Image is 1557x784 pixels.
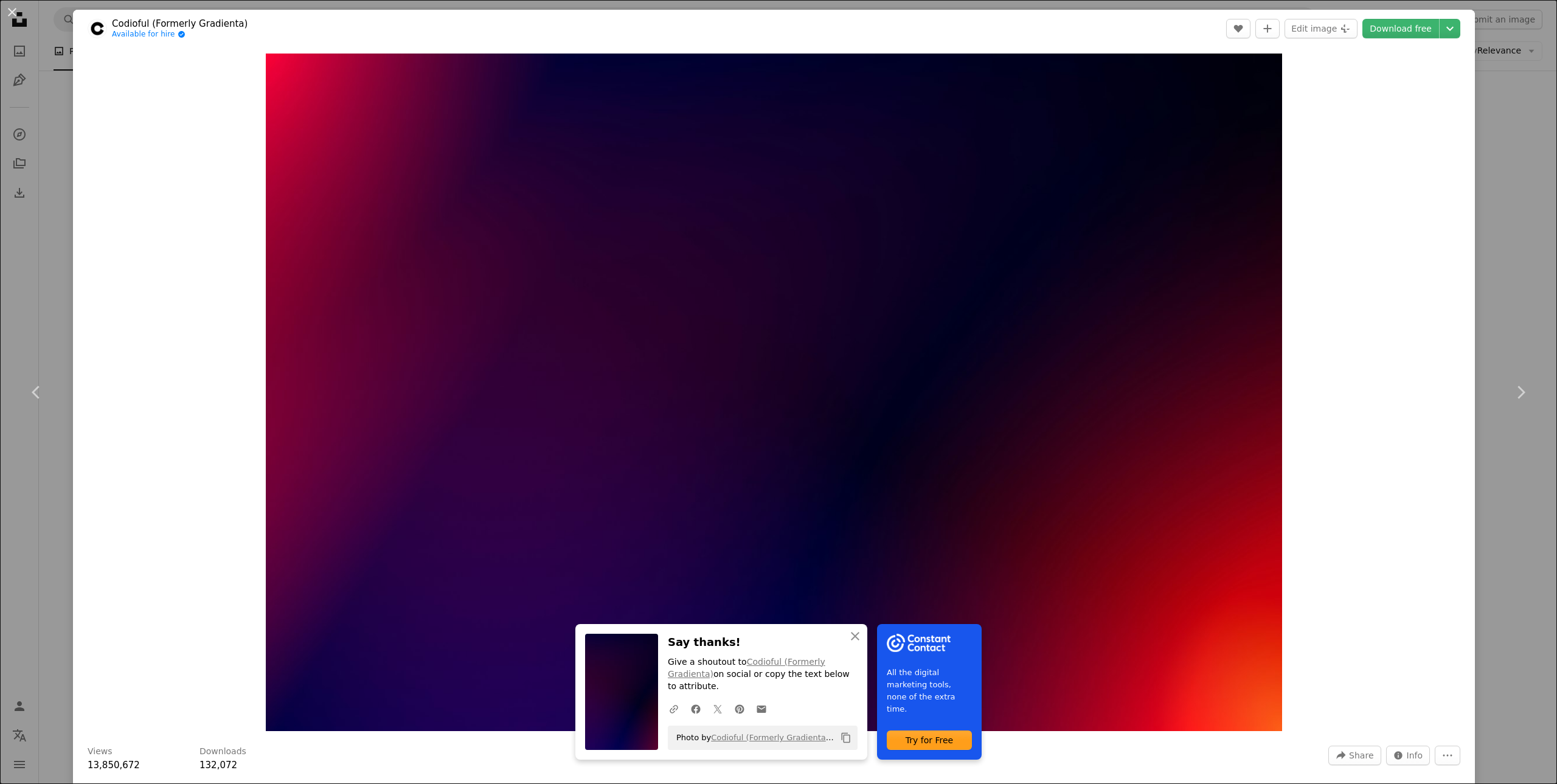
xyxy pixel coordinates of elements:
button: Stats about this image [1386,746,1430,765]
img: file-1754318165549-24bf788d5b37 [887,634,951,652]
img: purple and pink light illustration [266,54,1282,731]
a: Codioful (Formerly Gradienta) [711,733,834,742]
a: Next [1484,334,1557,451]
h3: Views [88,746,113,758]
button: Like [1226,19,1250,38]
button: Edit image [1285,19,1358,38]
a: Codioful (Formerly Gradienta) [112,18,248,30]
span: 132,072 [199,760,237,771]
button: Copy to clipboard [836,727,856,748]
a: Share on Pinterest [729,696,751,721]
button: More Actions [1435,746,1460,765]
h3: Say thanks! [668,634,858,651]
img: Go to Codioful (Formerly Gradienta)'s profile [88,19,107,38]
a: Share over email [751,696,772,721]
a: Download free [1362,19,1439,38]
button: Add to Collection [1255,19,1280,38]
span: Info [1407,746,1423,765]
button: Zoom in on this image [266,54,1282,731]
div: Try for Free [887,730,972,750]
h3: Downloads [199,746,246,758]
a: Share on Twitter [707,696,729,721]
a: Share on Facebook [685,696,707,721]
span: Photo by on [670,728,836,748]
span: Share [1349,746,1373,765]
a: All the digital marketing tools, none of the extra time.Try for Free [877,624,982,760]
button: Share this image [1328,746,1381,765]
button: Choose download size [1440,19,1460,38]
a: Codioful (Formerly Gradienta) [668,657,825,679]
a: Available for hire [112,30,248,40]
span: All the digital marketing tools, none of the extra time. [887,667,972,715]
span: 13,850,672 [88,760,140,771]
p: Give a shoutout to on social or copy the text below to attribute. [668,656,858,693]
